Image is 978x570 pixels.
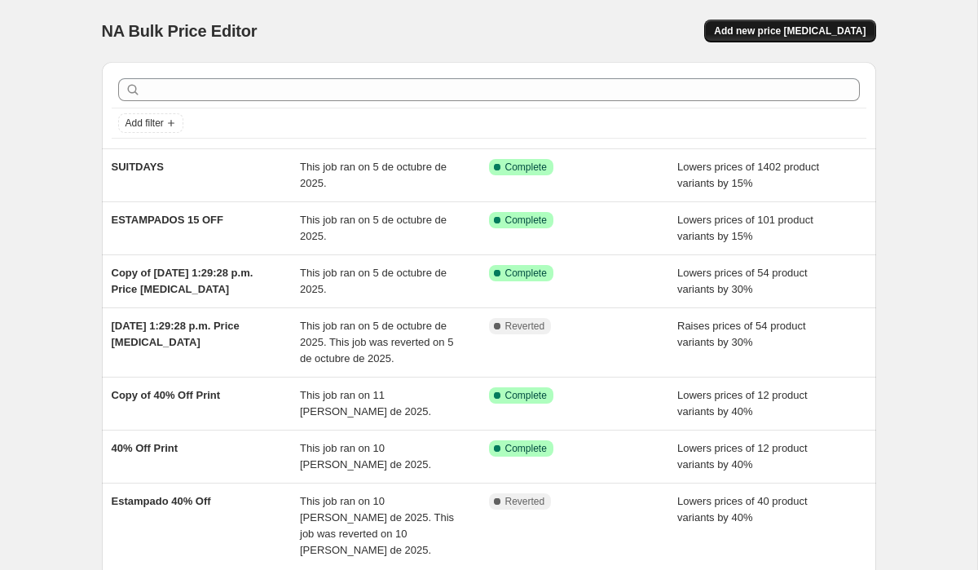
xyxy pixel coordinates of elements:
span: Complete [505,214,547,227]
span: Complete [505,267,547,280]
span: Lowers prices of 101 product variants by 15% [677,214,813,242]
span: This job ran on 10 [PERSON_NAME] de 2025. [300,442,431,471]
span: Complete [505,389,547,402]
span: Lowers prices of 40 product variants by 40% [677,495,808,524]
button: Add filter [118,113,183,133]
span: Complete [505,442,547,455]
span: Lowers prices of 12 product variants by 40% [677,442,808,471]
span: This job ran on 5 de octubre de 2025. This job was reverted on 5 de octubre de 2025. [300,320,453,365]
span: 40% Off Print [112,442,178,454]
span: This job ran on 5 de octubre de 2025. [300,214,447,242]
span: SUITDAYS [112,161,165,173]
span: Estampado 40% Off [112,495,211,507]
span: Copy of [DATE] 1:29:28 p.m. Price [MEDICAL_DATA] [112,267,253,295]
span: NA Bulk Price Editor [102,22,258,40]
span: This job ran on 5 de octubre de 2025. [300,161,447,189]
span: Lowers prices of 12 product variants by 40% [677,389,808,418]
span: Reverted [505,495,545,508]
span: Add filter [126,117,164,130]
span: This job ran on 5 de octubre de 2025. [300,267,447,295]
span: Copy of 40% Off Print [112,389,221,401]
span: This job ran on 10 [PERSON_NAME] de 2025. This job was reverted on 10 [PERSON_NAME] de 2025. [300,495,454,556]
span: Complete [505,161,547,174]
span: Lowers prices of 54 product variants by 30% [677,267,808,295]
button: Add new price [MEDICAL_DATA] [704,20,875,42]
span: ESTAMPADOS 15 OFF [112,214,223,226]
span: Lowers prices of 1402 product variants by 15% [677,161,819,189]
span: Add new price [MEDICAL_DATA] [714,24,866,38]
span: Raises prices of 54 product variants by 30% [677,320,806,348]
span: This job ran on 11 [PERSON_NAME] de 2025. [300,389,431,418]
span: [DATE] 1:29:28 p.m. Price [MEDICAL_DATA] [112,320,240,348]
span: Reverted [505,320,545,333]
